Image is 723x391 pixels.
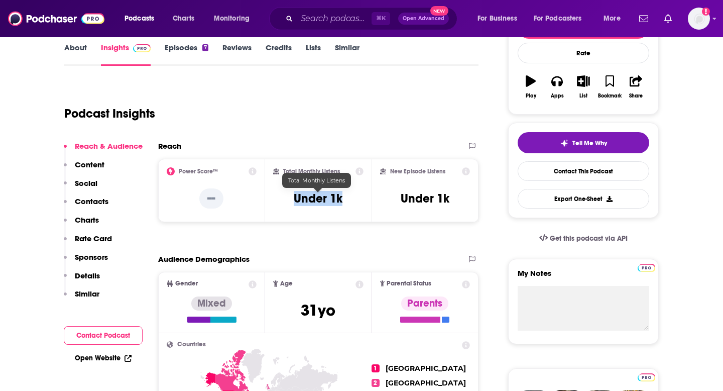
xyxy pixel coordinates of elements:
p: -- [199,188,223,209]
span: 2 [372,379,380,387]
div: 7 [202,44,208,51]
span: New [430,6,448,16]
p: Details [75,271,100,280]
button: Contacts [64,197,108,215]
span: For Podcasters [534,12,582,26]
svg: Add a profile image [702,8,710,16]
button: Sponsors [64,252,108,271]
div: List [579,93,587,99]
span: 1 [372,364,380,372]
a: Get this podcast via API [531,226,636,251]
button: Open AdvancedNew [398,13,449,25]
button: tell me why sparkleTell Me Why [518,132,649,153]
button: open menu [527,11,596,27]
a: Contact This Podcast [518,161,649,181]
span: Charts [173,12,194,26]
a: Lists [306,43,321,66]
button: Social [64,178,97,197]
h3: Under 1k [294,191,342,206]
a: Charts [166,11,200,27]
h1: Podcast Insights [64,106,155,121]
a: InsightsPodchaser Pro [101,43,151,66]
button: List [570,69,596,105]
span: Age [280,280,293,287]
p: Rate Card [75,234,112,243]
button: Charts [64,215,99,234]
button: Content [64,160,104,178]
a: Episodes7 [165,43,208,66]
h3: Under 1k [401,191,449,206]
span: [GEOGRAPHIC_DATA] [386,364,466,373]
h2: New Episode Listens [390,168,445,175]
button: Apps [544,69,570,105]
p: Reach & Audience [75,141,143,151]
button: Rate Card [64,234,112,252]
p: Content [75,160,104,169]
div: Apps [551,93,564,99]
p: Charts [75,215,99,225]
span: Open Advanced [403,16,444,21]
p: Social [75,178,97,188]
a: Pro website [638,262,655,272]
div: Bookmark [598,93,622,99]
span: Countries [177,341,206,348]
button: Contact Podcast [64,326,143,345]
span: 31 yo [301,301,335,320]
span: Total Monthly Listens [288,177,345,184]
p: Contacts [75,197,108,206]
button: Bookmark [596,69,623,105]
h2: Audience Demographics [158,254,250,264]
div: Mixed [191,297,232,311]
button: Show profile menu [688,8,710,30]
img: User Profile [688,8,710,30]
img: tell me why sparkle [560,139,568,147]
button: Play [518,69,544,105]
span: Monitoring [214,12,250,26]
span: Get this podcast via API [550,234,628,243]
button: open menu [596,11,633,27]
h2: Reach [158,141,181,151]
button: open menu [470,11,530,27]
a: Reviews [222,43,252,66]
button: Export One-Sheet [518,189,649,209]
input: Search podcasts, credits, & more... [297,11,372,27]
div: Search podcasts, credits, & more... [279,7,467,30]
button: Similar [64,289,99,308]
button: Details [64,271,100,289]
div: Play [526,93,536,99]
p: Similar [75,289,99,299]
span: Gender [175,280,198,287]
button: Share [623,69,649,105]
img: Podchaser Pro [638,264,655,272]
p: Sponsors [75,252,108,262]
button: Reach & Audience [64,141,143,160]
a: Similar [335,43,359,66]
a: Pro website [638,372,655,381]
button: open menu [117,11,167,27]
a: Open Website [75,354,132,362]
h2: Total Monthly Listens [283,168,340,175]
a: About [64,43,87,66]
img: Podchaser - Follow, Share and Rate Podcasts [8,9,104,28]
img: Podchaser Pro [638,373,655,381]
span: Podcasts [125,12,154,26]
button: open menu [207,11,263,27]
span: Tell Me Why [572,139,607,147]
div: Parents [401,297,448,311]
a: Show notifications dropdown [635,10,652,27]
span: Logged in as alignPR [688,8,710,30]
span: Parental Status [387,280,431,287]
img: Podchaser Pro [133,44,151,52]
a: Credits [266,43,292,66]
span: ⌘ K [372,12,390,25]
h2: Power Score™ [179,168,218,175]
span: [GEOGRAPHIC_DATA] [386,378,466,387]
span: More [604,12,621,26]
label: My Notes [518,268,649,286]
div: Share [629,93,643,99]
a: Show notifications dropdown [660,10,676,27]
span: For Business [477,12,517,26]
div: Rate [518,43,649,63]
